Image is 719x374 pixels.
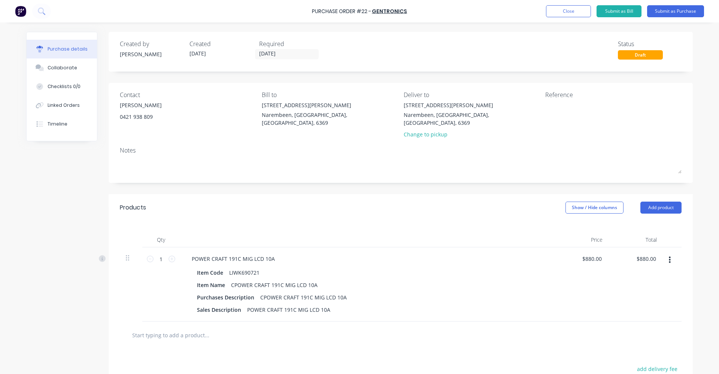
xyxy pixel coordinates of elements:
div: Status [618,39,682,48]
div: Purchase details [48,46,88,52]
div: Notes [120,146,682,155]
div: Item Code [194,267,226,278]
button: Linked Orders [27,96,97,115]
button: Add product [640,202,682,214]
div: CPOWER CRAFT 191C MIG LCD 10A [228,280,321,290]
div: CPOWER CRAFT 191C MIG LCD 10A [257,292,350,303]
div: POWER CRAFT 191C MIG LCD 10A [186,253,281,264]
div: [PERSON_NAME] [120,50,183,58]
div: Linked Orders [48,102,80,109]
button: Show / Hide columns [565,202,624,214]
input: Start typing to add a product... [132,328,282,343]
div: Purchase Order #22 - [312,7,371,15]
div: Contact [120,90,256,99]
button: Purchase details [27,40,97,58]
div: [STREET_ADDRESS][PERSON_NAME] [262,101,398,109]
div: Narembeen, [GEOGRAPHIC_DATA], [GEOGRAPHIC_DATA], 6369 [404,111,540,127]
button: Collaborate [27,58,97,77]
button: Submit as Bill [597,5,641,17]
div: Products [120,203,146,212]
div: Change to pickup [404,130,540,138]
div: Required [259,39,323,48]
div: Qty [142,232,180,247]
button: add delivery fee [632,364,682,374]
div: Item Name [194,280,228,290]
a: GENTRONICS [372,7,407,15]
div: 0421 938 809 [120,113,162,121]
div: Bill to [262,90,398,99]
div: Narembeen, [GEOGRAPHIC_DATA], [GEOGRAPHIC_DATA], 6369 [262,111,398,127]
button: Submit as Purchase [647,5,704,17]
div: Checklists 0/0 [48,83,81,90]
div: [STREET_ADDRESS][PERSON_NAME] [404,101,540,109]
div: Timeline [48,121,67,127]
button: Checklists 0/0 [27,77,97,96]
div: Created by [120,39,183,48]
div: Collaborate [48,64,77,71]
div: Deliver to [404,90,540,99]
div: Purchases Description [194,292,257,303]
div: Sales Description [194,304,244,315]
div: LIWK690721 [226,267,263,278]
div: POWER CRAFT 191C MIG LCD 10A [244,304,333,315]
div: Price [554,232,609,247]
div: Total [609,232,663,247]
div: [PERSON_NAME] [120,101,162,109]
button: Close [546,5,591,17]
div: Draft [618,50,663,60]
button: Timeline [27,115,97,133]
img: Factory [15,6,26,17]
div: Reference [545,90,682,99]
div: Created [189,39,253,48]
